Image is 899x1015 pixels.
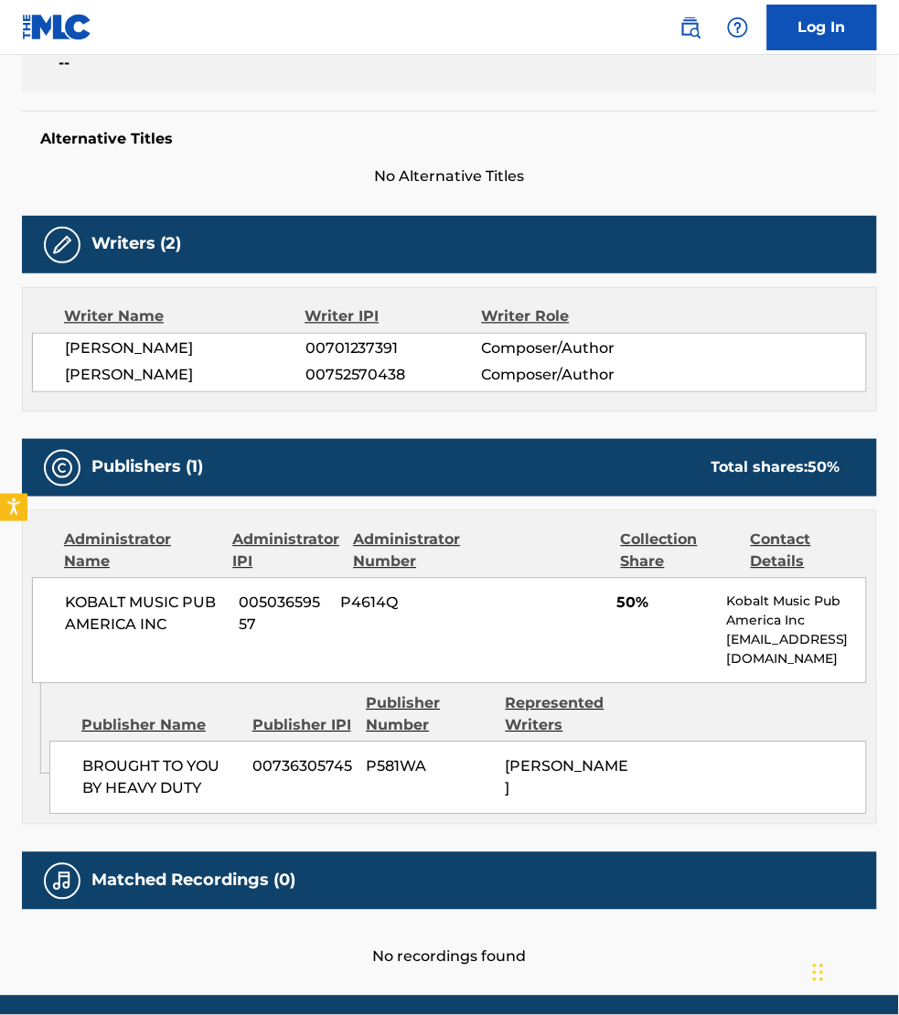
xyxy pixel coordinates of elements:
span: Composer/Author [482,365,642,387]
div: Writer IPI [305,306,481,328]
h5: Matched Recordings (0) [91,871,295,892]
img: Writers [51,234,73,256]
span: [PERSON_NAME] [65,338,305,360]
p: [EMAIL_ADDRESS][DOMAIN_NAME] [726,631,866,669]
div: Administrator Name [64,529,219,573]
img: Matched Recordings [51,871,73,892]
span: BROUGHT TO YOU BY HEAVY DUTY [82,756,239,800]
h5: Publishers (1) [91,457,203,478]
div: Represented Writers [506,693,631,737]
div: Administrator IPI [232,529,339,573]
span: Composer/Author [482,338,642,360]
h5: Alternative Titles [40,130,859,148]
span: 00701237391 [305,338,482,360]
span: 50 % [808,459,840,476]
h5: Writers (2) [91,234,181,255]
p: Kobalt Music Pub America Inc [726,593,866,631]
span: KOBALT MUSIC PUB AMERICA INC [65,593,225,636]
span: No Alternative Titles [22,166,877,188]
span: 50% [616,593,712,614]
div: Drag [813,946,824,1000]
a: Log In [767,5,877,50]
div: Publisher Name [81,715,239,737]
img: search [680,16,701,38]
div: Publisher IPI [252,715,353,737]
div: Publisher Number [366,693,491,737]
span: [PERSON_NAME] [506,758,629,797]
div: Writer Role [482,306,643,328]
span: 00736305745 [252,756,352,778]
div: Contact Details [751,529,867,573]
span: 00503659557 [239,593,326,636]
img: help [727,16,749,38]
div: No recordings found [22,910,877,968]
img: Publishers [51,457,73,479]
div: Writer Name [64,306,305,328]
iframe: Chat Widget [808,927,899,1015]
div: Help [720,9,756,46]
div: Total shares: [712,457,840,479]
div: Administrator Number [353,529,469,573]
span: [PERSON_NAME] [65,365,305,387]
span: P4614Q [341,593,461,614]
div: Collection Share [621,529,737,573]
span: -- [59,52,259,74]
img: MLC Logo [22,14,92,40]
span: 00752570438 [305,365,482,387]
span: P581WA [367,756,492,778]
a: Public Search [672,9,709,46]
